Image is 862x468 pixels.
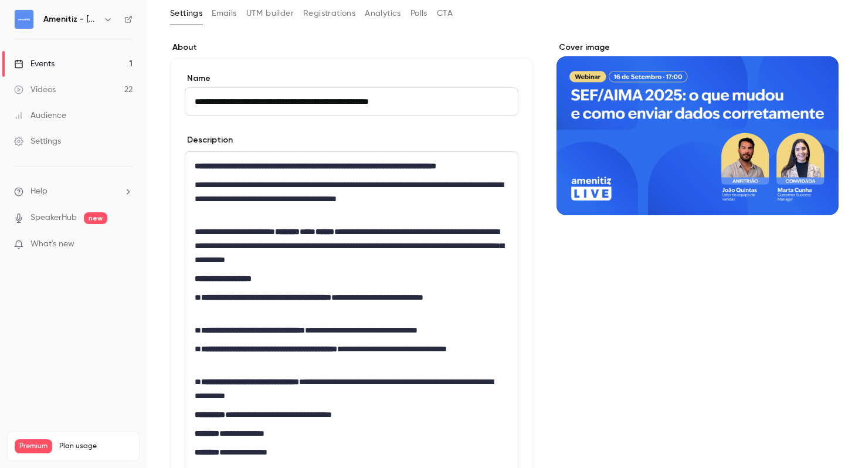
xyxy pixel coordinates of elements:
a: SpeakerHub [30,212,77,224]
span: What's new [30,238,74,250]
button: UTM builder [246,4,294,23]
span: new [84,212,107,224]
span: Premium [15,439,52,453]
label: About [170,42,533,53]
div: Settings [14,135,61,147]
div: Events [14,58,55,70]
button: Emails [212,4,236,23]
span: Help [30,185,47,198]
button: Registrations [303,4,355,23]
span: Plan usage [59,442,132,451]
label: Name [185,73,518,84]
div: Audience [14,110,66,121]
h6: Amenitiz - [GEOGRAPHIC_DATA] 🇵🇹 [43,13,99,25]
label: Cover image [556,42,839,53]
section: Cover image [556,42,839,215]
div: Videos [14,84,56,96]
label: Description [185,134,233,146]
iframe: Noticeable Trigger [118,239,133,250]
button: Settings [170,4,202,23]
button: CTA [437,4,453,23]
li: help-dropdown-opener [14,185,133,198]
img: Amenitiz - Portugal 🇵🇹 [15,10,33,29]
button: Analytics [365,4,401,23]
button: Polls [410,4,427,23]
